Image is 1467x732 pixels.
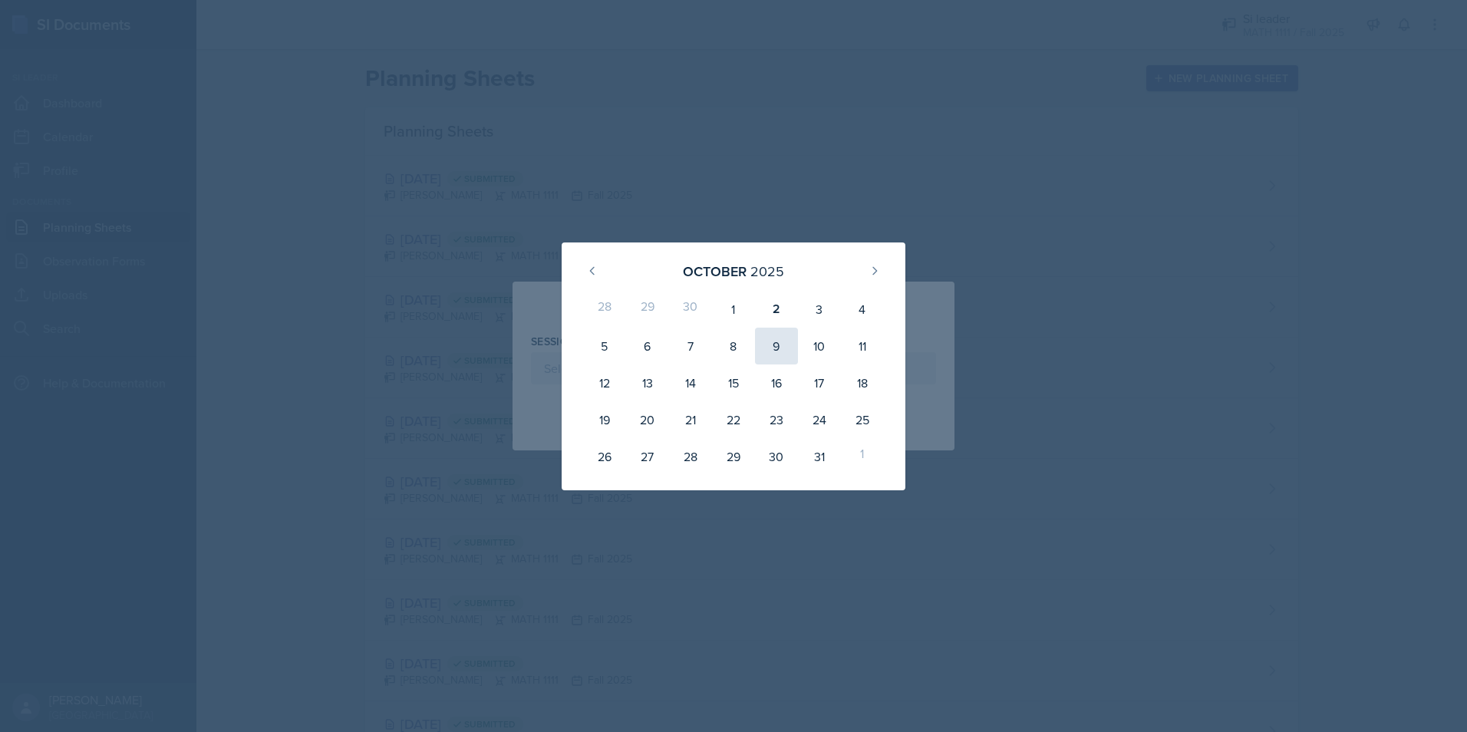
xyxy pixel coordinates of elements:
div: 5 [583,328,626,364]
div: 4 [841,291,884,328]
div: 3 [798,291,841,328]
div: 24 [798,401,841,438]
div: 18 [841,364,884,401]
div: 13 [626,364,669,401]
div: 31 [798,438,841,475]
div: 1 [712,291,755,328]
div: 11 [841,328,884,364]
div: 12 [583,364,626,401]
div: 1 [841,438,884,475]
div: 16 [755,364,798,401]
div: 28 [583,291,626,328]
div: 6 [626,328,669,364]
div: 23 [755,401,798,438]
div: 20 [626,401,669,438]
div: 19 [583,401,626,438]
div: 2025 [750,261,784,282]
div: 30 [669,291,712,328]
div: 27 [626,438,669,475]
div: 26 [583,438,626,475]
div: October [683,261,747,282]
div: 9 [755,328,798,364]
div: 29 [712,438,755,475]
div: 25 [841,401,884,438]
div: 17 [798,364,841,401]
div: 7 [669,328,712,364]
div: 8 [712,328,755,364]
div: 15 [712,364,755,401]
div: 22 [712,401,755,438]
div: 10 [798,328,841,364]
div: 28 [669,438,712,475]
div: 29 [626,291,669,328]
div: 21 [669,401,712,438]
div: 30 [755,438,798,475]
div: 14 [669,364,712,401]
div: 2 [755,291,798,328]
